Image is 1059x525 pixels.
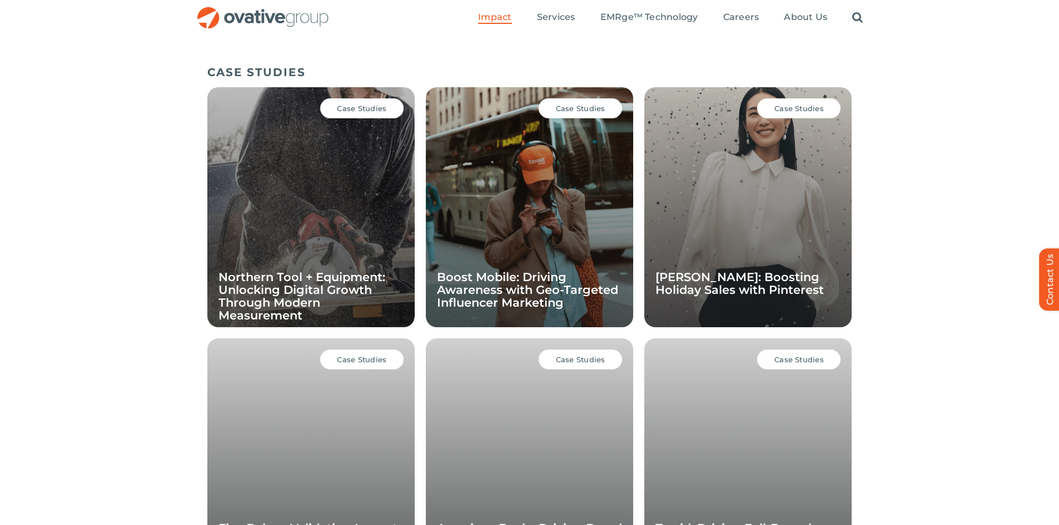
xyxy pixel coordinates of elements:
a: Boost Mobile: Driving Awareness with Geo-Targeted Influencer Marketing [437,270,618,309]
span: Careers [723,12,759,23]
h5: CASE STUDIES [207,66,852,79]
span: Services [537,12,575,23]
a: Northern Tool + Equipment: Unlocking Digital Growth Through Modern Measurement [218,270,385,322]
span: About Us [784,12,827,23]
a: Search [852,12,863,24]
a: EMRge™ Technology [600,12,698,24]
span: Impact [478,12,511,23]
a: Impact [478,12,511,24]
a: OG_Full_horizontal_RGB [196,6,330,16]
span: EMRge™ Technology [600,12,698,23]
a: About Us [784,12,827,24]
a: Services [537,12,575,24]
a: Careers [723,12,759,24]
a: [PERSON_NAME]: Boosting Holiday Sales with Pinterest [655,270,824,297]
